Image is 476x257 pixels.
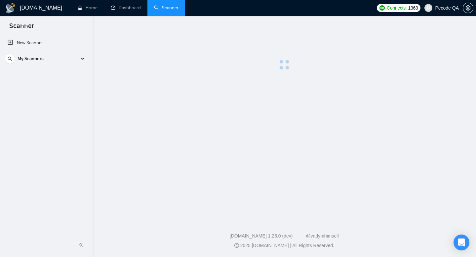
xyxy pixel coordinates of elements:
[408,4,418,12] span: 1363
[5,3,16,14] img: logo
[8,36,85,50] a: New Scanner
[5,56,15,61] span: search
[98,242,471,249] div: 2025 [DOMAIN_NAME] | All Rights Reserved.
[454,235,469,250] div: Open Intercom Messenger
[4,21,39,35] span: Scanner
[79,241,85,248] span: double-left
[18,52,44,65] span: My Scanners
[230,233,293,239] a: [DOMAIN_NAME] 1.26.0 (dev)
[463,5,473,11] a: setting
[306,233,339,239] a: @vadymhimself
[379,5,385,11] img: upwork-logo.png
[234,243,239,248] span: copyright
[463,5,473,11] span: setting
[78,5,98,11] a: homeHome
[5,54,15,64] button: search
[154,5,178,11] a: searchScanner
[463,3,473,13] button: setting
[426,6,431,10] span: user
[2,52,90,68] li: My Scanners
[2,36,90,50] li: New Scanner
[387,4,407,12] span: Connects:
[111,5,141,11] a: dashboardDashboard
